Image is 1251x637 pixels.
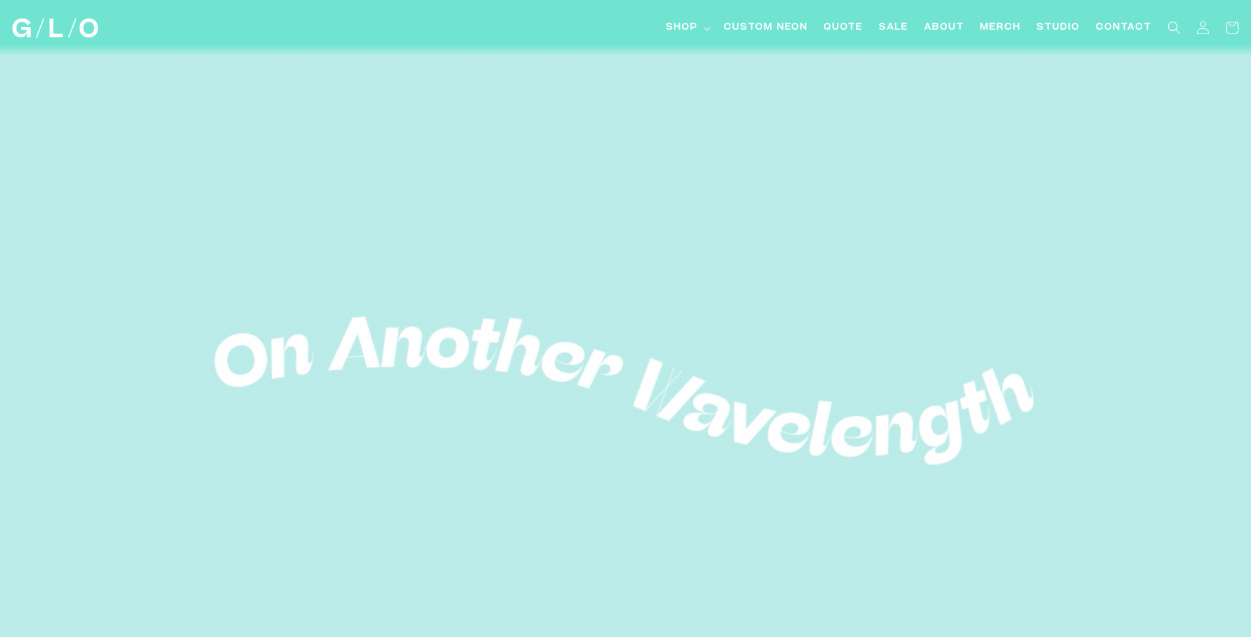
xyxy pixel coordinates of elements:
img: GLO Studio [12,18,98,37]
span: Contact [1096,21,1152,35]
a: Contact [1088,13,1160,43]
a: Quote [816,13,871,43]
span: Shop [666,21,698,35]
a: Studio [1029,13,1088,43]
span: Merch [980,21,1021,35]
span: Studio [1037,21,1080,35]
summary: Search [1160,13,1189,42]
span: Quote [824,21,863,35]
a: About [916,13,972,43]
span: About [924,21,964,35]
span: Custom Neon [724,21,808,35]
span: SALE [879,21,909,35]
a: GLO Studio [8,14,103,43]
summary: Shop [658,13,716,43]
a: Custom Neon [716,13,816,43]
a: Merch [972,13,1029,43]
a: SALE [871,13,916,43]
